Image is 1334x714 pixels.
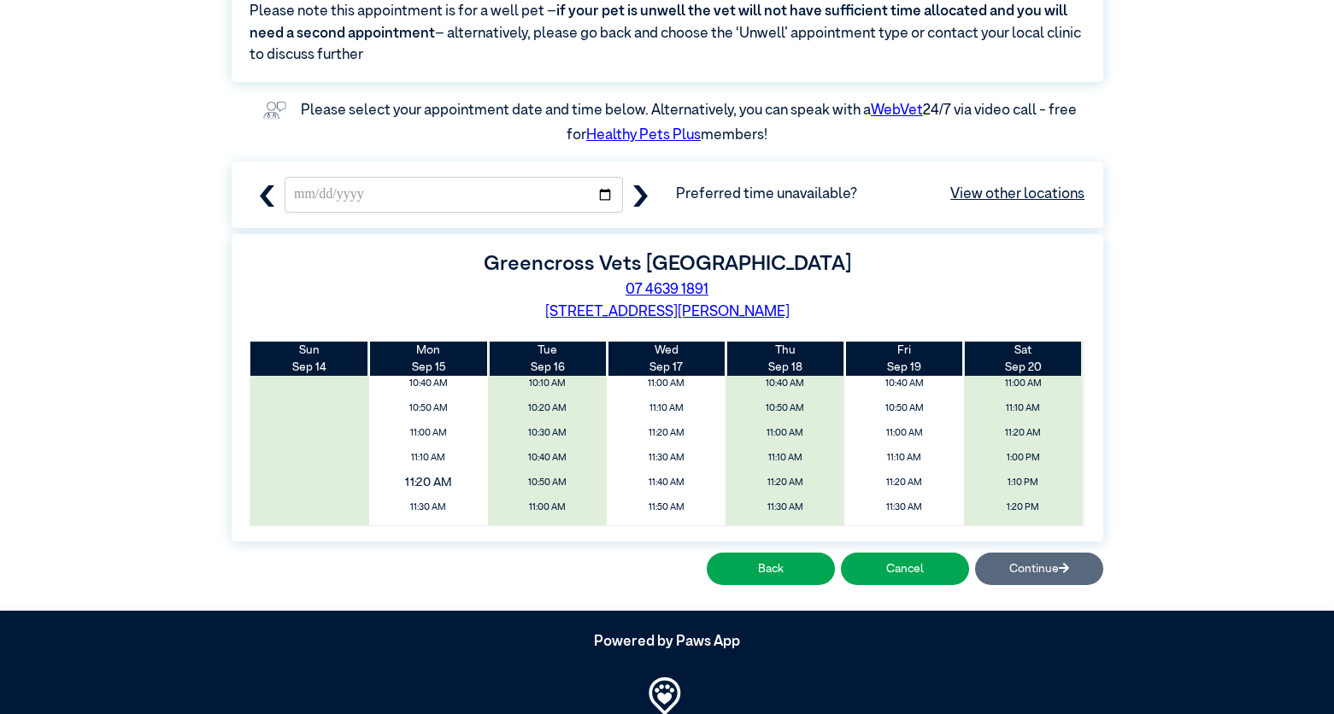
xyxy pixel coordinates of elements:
[301,103,1079,143] label: Please select your appointment date and time below. Alternatively, you can speak with a 24/7 via ...
[586,128,701,143] a: Healthy Pets Plus
[849,497,958,518] span: 11:30 AM
[232,634,1103,651] h5: Powered by Paws App
[358,469,499,496] span: 11:20 AM
[493,497,602,518] span: 11:00 AM
[612,448,720,469] span: 11:30 AM
[250,1,1085,67] span: Please note this appointment is for a well pet – – alternatively, please go back and choose the ‘...
[731,497,839,518] span: 11:30 AM
[374,522,483,543] span: 11:40 AM
[964,342,1083,377] th: Sep 20
[374,497,483,518] span: 11:30 AM
[731,372,839,394] span: 10:40 AM
[871,103,923,118] a: WebVet
[969,372,1078,394] span: 11:00 AM
[607,342,726,377] th: Sep 17
[969,448,1078,469] span: 1:00 PM
[374,372,483,394] span: 10:40 AM
[707,553,835,584] button: Back
[969,522,1078,543] span: 1:30 PM
[969,497,1078,518] span: 1:20 PM
[374,423,483,444] span: 11:00 AM
[488,342,607,377] th: Sep 16
[484,254,851,274] label: Greencross Vets [GEOGRAPHIC_DATA]
[731,448,839,469] span: 11:10 AM
[612,398,720,419] span: 11:10 AM
[493,472,602,494] span: 10:50 AM
[731,423,839,444] span: 11:00 AM
[731,472,839,494] span: 11:20 AM
[849,398,958,419] span: 10:50 AM
[493,448,602,469] span: 10:40 AM
[726,342,844,377] th: Sep 18
[731,522,839,543] span: 11:40 AM
[849,372,958,394] span: 10:40 AM
[612,423,720,444] span: 11:20 AM
[493,423,602,444] span: 10:30 AM
[626,283,708,297] a: 07 4639 1891
[374,448,483,469] span: 11:10 AM
[849,448,958,469] span: 11:10 AM
[849,472,958,494] span: 11:20 AM
[545,305,790,319] a: [STREET_ADDRESS][PERSON_NAME]
[493,522,602,543] span: 11:10 AM
[493,398,602,419] span: 10:20 AM
[841,553,969,584] button: Cancel
[849,423,958,444] span: 11:00 AM
[969,398,1078,419] span: 11:10 AM
[676,184,1085,206] span: Preferred time unavailable?
[257,96,292,125] img: vet
[612,372,720,394] span: 11:00 AM
[849,522,958,543] span: 11:40 AM
[250,4,1067,41] span: if your pet is unwell the vet will not have sufficient time allocated and you will need a second ...
[969,423,1078,444] span: 11:20 AM
[612,497,720,518] span: 11:50 AM
[969,472,1078,494] span: 1:10 PM
[844,342,963,377] th: Sep 19
[493,372,602,394] span: 10:10 AM
[374,398,483,419] span: 10:50 AM
[250,342,369,377] th: Sep 14
[369,342,488,377] th: Sep 15
[731,398,839,419] span: 10:50 AM
[612,472,720,494] span: 11:40 AM
[950,184,1084,206] a: View other locations
[612,522,720,543] span: 12:00 PM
